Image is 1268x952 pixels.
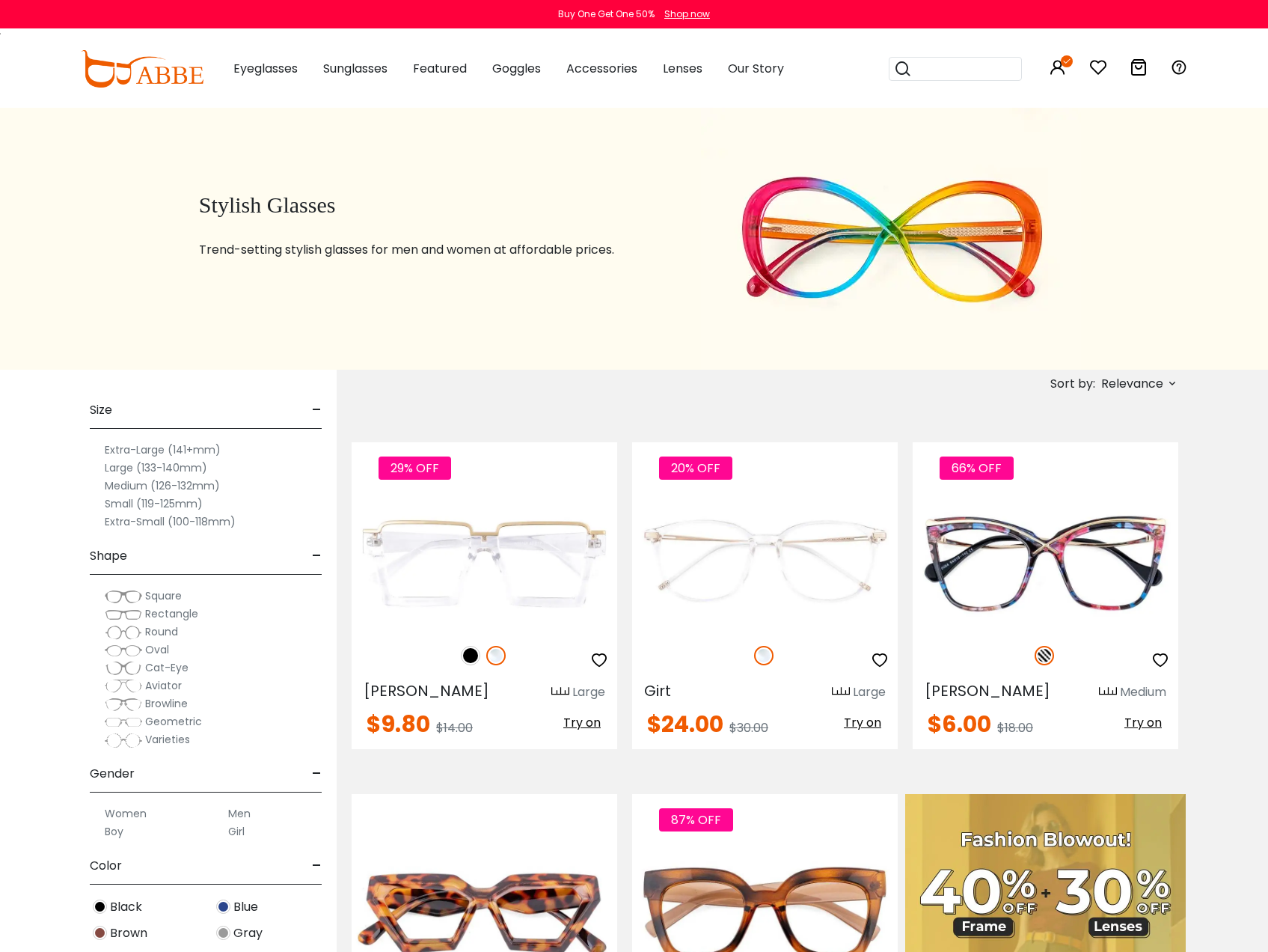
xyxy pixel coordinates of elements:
span: 29% OFF [379,457,451,480]
span: Rectangle [145,606,198,621]
button: Try on [559,713,605,733]
span: Aviator [145,678,182,693]
button: Try on [1120,713,1166,733]
span: Gray [233,924,263,942]
span: Varieties [145,732,190,747]
button: Try on [839,713,886,733]
img: size ruler [551,686,569,698]
img: Black [461,646,480,665]
span: Blue [233,898,258,916]
span: Brown [110,924,147,942]
span: [PERSON_NAME] [364,680,489,701]
img: Fclear Umbel - Plastic ,Universal Bridge Fit [352,496,617,629]
img: Brown [93,926,107,940]
label: Extra-Large (141+mm) [105,441,221,459]
img: Rectangle.png [105,607,142,622]
span: - [312,848,322,884]
span: Try on [1124,714,1162,731]
div: Large [853,683,886,701]
img: size ruler [832,686,850,698]
span: Featured [413,60,467,77]
span: $14.00 [436,719,473,736]
span: Goggles [492,60,541,77]
span: Round [145,624,178,639]
span: Gender [90,756,135,792]
span: Browline [145,696,188,711]
span: Black [110,898,142,916]
img: Round.png [105,625,142,640]
label: Men [228,805,251,823]
img: Gray [216,926,230,940]
span: $24.00 [647,708,723,740]
p: Trend-setting stylish glasses for men and women at affordable prices. [199,241,664,259]
span: [PERSON_NAME] [925,680,1050,701]
span: Try on [563,714,601,731]
span: Square [145,588,182,603]
img: Geometric.png [105,715,142,730]
span: Relevance [1101,370,1163,397]
span: - [312,538,322,574]
span: $30.00 [729,719,768,736]
span: Size [90,392,112,428]
span: Girt [644,680,671,701]
span: $18.00 [997,719,1033,736]
div: Shop now [664,7,710,21]
img: stylish glasses [701,108,1081,370]
img: Pattern Mead - Acetate,Metal ,Universal Bridge Fit [913,496,1178,629]
img: Clear [754,646,774,665]
div: Medium [1120,683,1166,701]
img: Cat-Eye.png [105,661,142,676]
span: Shape [90,538,127,574]
img: Browline.png [105,697,142,712]
img: Black [93,900,107,914]
label: Small (119-125mm) [105,495,203,513]
img: Pattern [1035,646,1054,665]
span: Oval [145,642,169,657]
label: Women [105,805,147,823]
span: 66% OFF [940,457,1014,480]
span: Lenses [663,60,702,77]
span: Color [90,848,122,884]
span: Our Story [728,60,784,77]
label: Medium (126-132mm) [105,477,220,495]
span: Sort by: [1050,375,1095,392]
img: Aviator.png [105,679,142,694]
h1: Stylish Glasses [199,192,664,219]
span: Sunglasses [323,60,388,77]
span: - [312,392,322,428]
img: Varieties.png [105,733,142,748]
img: Fclear Girt - TR ,Universal Bridge Fit [632,496,898,629]
div: Buy One Get One 50% [558,7,655,21]
span: Eyeglasses [233,60,298,77]
label: Extra-Small (100-118mm) [105,513,236,531]
span: 87% OFF [659,808,733,832]
span: Accessories [566,60,637,77]
span: Cat-Eye [145,660,189,675]
span: $9.80 [367,708,430,740]
label: Large (133-140mm) [105,459,207,477]
span: Try on [844,714,881,731]
label: Girl [228,823,245,840]
img: Clear [486,646,506,665]
span: Geometric [145,714,202,729]
label: Boy [105,823,123,840]
span: 20% OFF [659,457,732,480]
img: Blue [216,900,230,914]
img: size ruler [1099,686,1117,698]
div: Large [572,683,605,701]
img: Square.png [105,589,142,604]
span: $6.00 [928,708,991,740]
img: Oval.png [105,643,142,658]
img: abbeglasses.com [81,50,203,88]
span: - [312,756,322,792]
a: Shop now [657,7,710,20]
